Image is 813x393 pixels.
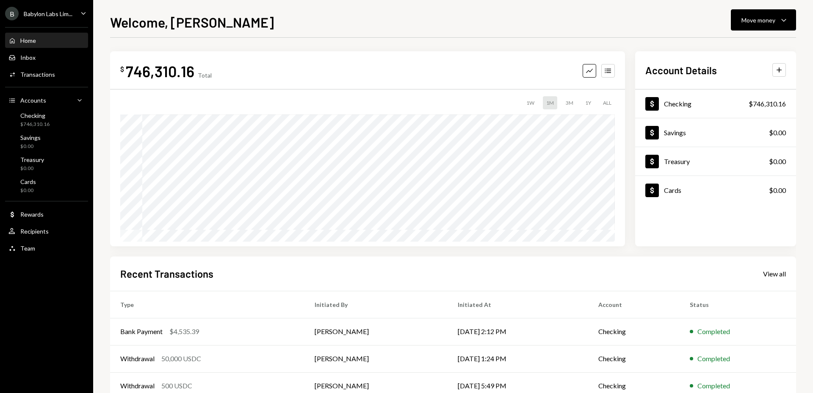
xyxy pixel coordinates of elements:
[20,134,41,141] div: Savings
[635,118,796,147] a: Savings$0.00
[523,96,538,109] div: 1W
[20,178,36,185] div: Cards
[20,187,36,194] div: $0.00
[120,267,213,281] h2: Recent Transactions
[448,291,588,318] th: Initiated At
[5,50,88,65] a: Inbox
[588,345,680,372] td: Checking
[769,128,786,138] div: $0.00
[304,291,448,318] th: Initiated By
[680,291,796,318] th: Status
[161,354,201,364] div: 50,000 USDC
[562,96,577,109] div: 3M
[161,381,192,391] div: 500 USDC
[448,345,588,372] td: [DATE] 1:24 PM
[543,96,557,109] div: 1M
[20,156,44,163] div: Treasury
[635,147,796,176] a: Treasury$0.00
[20,143,41,150] div: $0.00
[304,318,448,345] td: [PERSON_NAME]
[20,121,50,128] div: $746,310.16
[731,9,796,31] button: Move money
[5,240,88,256] a: Team
[5,67,88,82] a: Transactions
[20,165,44,172] div: $0.00
[120,326,163,337] div: Bank Payment
[664,128,686,137] div: Savings
[110,14,274,31] h1: Welcome, [PERSON_NAME]
[582,96,595,109] div: 1Y
[20,54,36,61] div: Inbox
[769,156,786,167] div: $0.00
[635,89,796,118] a: Checking$746,310.16
[741,16,775,25] div: Move money
[600,96,615,109] div: ALL
[5,223,88,239] a: Recipients
[635,176,796,204] a: Cards$0.00
[20,228,49,235] div: Recipients
[120,354,155,364] div: Withdrawal
[5,33,88,48] a: Home
[5,7,19,20] div: B
[664,100,691,108] div: Checking
[645,63,717,77] h2: Account Details
[169,326,199,337] div: $4,535.39
[5,153,88,174] a: Treasury$0.00
[5,131,88,152] a: Savings$0.00
[5,109,88,130] a: Checking$746,310.16
[749,99,786,109] div: $746,310.16
[769,185,786,195] div: $0.00
[763,269,786,278] a: View all
[304,345,448,372] td: [PERSON_NAME]
[20,112,50,119] div: Checking
[588,318,680,345] td: Checking
[20,37,36,44] div: Home
[120,381,155,391] div: Withdrawal
[697,354,730,364] div: Completed
[5,206,88,222] a: Rewards
[5,92,88,108] a: Accounts
[664,157,690,165] div: Treasury
[110,291,304,318] th: Type
[763,270,786,278] div: View all
[24,10,72,17] div: Babylon Labs Lim...
[697,326,730,337] div: Completed
[5,176,88,196] a: Cards$0.00
[20,245,35,252] div: Team
[126,61,194,81] div: 746,310.16
[588,291,680,318] th: Account
[20,97,46,104] div: Accounts
[664,186,681,194] div: Cards
[20,211,44,218] div: Rewards
[448,318,588,345] td: [DATE] 2:12 PM
[120,65,124,73] div: $
[697,381,730,391] div: Completed
[198,72,212,79] div: Total
[20,71,55,78] div: Transactions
